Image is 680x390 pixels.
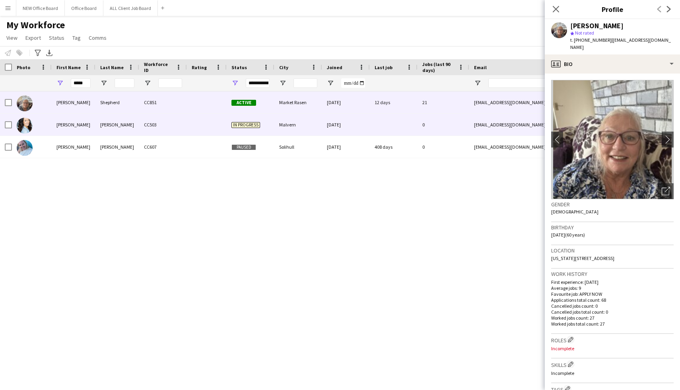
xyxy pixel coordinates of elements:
[231,100,256,106] span: Active
[370,91,418,113] div: 12 days
[279,64,288,70] span: City
[570,37,671,50] span: | [EMAIL_ADDRESS][DOMAIN_NAME]
[95,136,139,158] div: [PERSON_NAME]
[551,297,674,303] p: Applications total count: 68
[322,114,370,136] div: [DATE]
[551,336,674,344] h3: Roles
[46,33,68,43] a: Status
[370,136,418,158] div: 408 days
[418,114,469,136] div: 0
[469,136,628,158] div: [EMAIL_ADDRESS][DOMAIN_NAME]
[17,64,30,70] span: Photo
[551,309,674,315] p: Cancelled jobs total count: 0
[279,80,286,87] button: Open Filter Menu
[551,370,674,376] p: Incomplete
[103,0,158,16] button: ALL Client Job Board
[422,61,455,73] span: Jobs (last 90 days)
[139,136,187,158] div: CC607
[551,224,674,231] h3: Birthday
[231,64,247,70] span: Status
[231,144,256,150] span: Paused
[551,279,674,285] p: First experience: [DATE]
[474,64,487,70] span: Email
[3,33,21,43] a: View
[17,95,33,111] img: Carol Shepherd
[570,37,612,43] span: t. [PHONE_NUMBER]
[192,64,207,70] span: Rating
[144,61,173,73] span: Workforce ID
[17,118,33,134] img: Carol Somers
[488,78,624,88] input: Email Filter Input
[551,285,674,291] p: Average jobs: 9
[139,114,187,136] div: CC503
[322,91,370,113] div: [DATE]
[327,80,334,87] button: Open Filter Menu
[341,78,365,88] input: Joined Filter Input
[16,0,65,16] button: NEW Office Board
[139,91,187,113] div: CC851
[52,91,95,113] div: [PERSON_NAME]
[551,201,674,208] h3: Gender
[327,64,342,70] span: Joined
[95,114,139,136] div: [PERSON_NAME]
[551,321,674,327] p: Worked jobs total count: 27
[551,315,674,321] p: Worked jobs count: 27
[551,345,674,351] p: Incomplete
[551,270,674,277] h3: Work history
[6,19,65,31] span: My Workforce
[551,80,674,199] img: Crew avatar or photo
[551,360,674,369] h3: Skills
[575,30,594,36] span: Not rated
[144,80,151,87] button: Open Filter Menu
[45,48,54,58] app-action-btn: Export XLSX
[71,78,91,88] input: First Name Filter Input
[551,303,674,309] p: Cancelled jobs count: 0
[85,33,110,43] a: Comms
[25,34,41,41] span: Export
[100,80,107,87] button: Open Filter Menu
[322,136,370,158] div: [DATE]
[49,34,64,41] span: Status
[658,183,674,199] div: Open photos pop-in
[231,80,239,87] button: Open Filter Menu
[418,136,469,158] div: 0
[65,0,103,16] button: Office Board
[52,114,95,136] div: [PERSON_NAME]
[52,136,95,158] div: [PERSON_NAME]
[551,255,614,261] span: [US_STATE][STREET_ADDRESS]
[22,33,44,43] a: Export
[293,78,317,88] input: City Filter Input
[72,34,81,41] span: Tag
[6,34,17,41] span: View
[551,232,585,238] span: [DATE] (60 years)
[375,64,392,70] span: Last job
[551,247,674,254] h3: Location
[56,64,81,70] span: First Name
[469,114,628,136] div: [EMAIL_ADDRESS][DOMAIN_NAME]
[551,291,674,297] p: Favourite job: APPLY NOW
[570,22,624,29] div: [PERSON_NAME]
[545,4,680,14] h3: Profile
[89,34,107,41] span: Comms
[100,64,124,70] span: Last Name
[469,91,628,113] div: [EMAIL_ADDRESS][DOMAIN_NAME]
[474,80,481,87] button: Open Filter Menu
[551,209,598,215] span: [DEMOGRAPHIC_DATA]
[274,136,322,158] div: Solihull
[545,54,680,74] div: Bio
[158,78,182,88] input: Workforce ID Filter Input
[33,48,43,58] app-action-btn: Advanced filters
[418,91,469,113] div: 21
[95,91,139,113] div: Shepherd
[274,114,322,136] div: Malvern
[231,122,260,128] span: In progress
[274,91,322,113] div: Market Rasen
[69,33,84,43] a: Tag
[56,80,64,87] button: Open Filter Menu
[115,78,134,88] input: Last Name Filter Input
[17,140,33,156] img: Caroline Foster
